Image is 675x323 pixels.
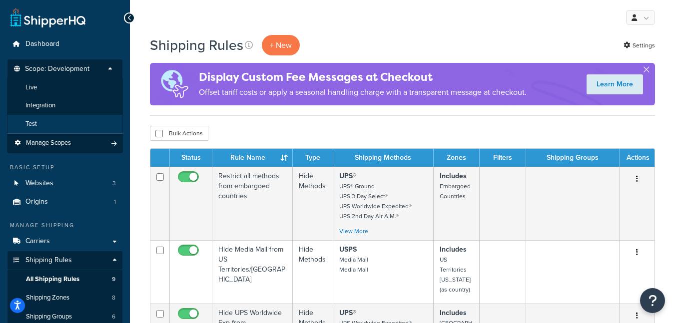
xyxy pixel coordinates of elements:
[150,126,208,141] button: Bulk Actions
[440,171,467,181] strong: Includes
[25,120,37,128] span: Test
[339,227,368,236] a: View More
[150,35,243,55] h1: Shipping Rules
[199,69,527,85] h4: Display Custom Fee Messages at Checkout
[150,63,199,105] img: duties-banner-06bc72dcb5fe05cb3f9472aba00be2ae8eb53ab6f0d8bb03d382ba314ac3c341.png
[624,38,655,52] a: Settings
[212,167,293,240] td: Restrict all methods from embargoed countries
[7,232,122,251] a: Carriers
[10,7,85,27] a: ShipperHQ Home
[7,193,122,211] li: Origins
[7,35,122,53] a: Dashboard
[440,308,467,318] strong: Includes
[12,139,117,147] a: Manage Scopes
[112,313,115,321] span: 6
[293,240,333,304] td: Hide Methods
[112,294,115,302] span: 8
[7,174,122,193] a: Websites 3
[7,96,123,115] li: Integration
[7,251,122,270] a: Shipping Rules
[339,244,357,255] strong: USPS
[26,275,79,284] span: All Shipping Rules
[114,198,116,206] span: 1
[262,35,300,55] p: + New
[25,237,50,246] span: Carriers
[339,182,412,221] small: UPS® Ground UPS 3 Day Select® UPS Worldwide Expedited® UPS 2nd Day Air A.M.®
[7,174,122,193] li: Websites
[526,149,620,167] th: Shipping Groups
[26,294,69,302] span: Shipping Zones
[339,171,356,181] strong: UPS®
[640,288,665,313] button: Open Resource Center
[25,198,48,206] span: Origins
[339,308,356,318] strong: UPS®
[293,167,333,240] td: Hide Methods
[25,83,37,92] span: Live
[7,270,122,289] a: All Shipping Rules 9
[25,65,89,73] span: Scope: Development
[7,289,122,307] a: Shipping Zones 8
[26,313,72,321] span: Shipping Groups
[587,74,643,94] a: Learn More
[112,275,115,284] span: 9
[170,149,212,167] th: Status
[339,255,368,274] small: Media Mail Media Mail
[212,149,293,167] th: Rule Name : activate to sort column ascending
[7,78,123,97] li: Live
[434,149,480,167] th: Zones
[440,182,471,201] small: Embargoed Countries
[440,244,467,255] strong: Includes
[333,149,434,167] th: Shipping Methods
[7,221,122,230] div: Manage Shipping
[480,149,526,167] th: Filters
[212,240,293,304] td: Hide Media Mail from US Territories/[GEOGRAPHIC_DATA]
[7,289,122,307] li: Shipping Zones
[7,115,123,133] li: Test
[199,85,527,99] p: Offset tariff costs or apply a seasonal handling charge with a transparent message at checkout.
[620,149,655,167] th: Actions
[7,270,122,289] li: All Shipping Rules
[25,101,55,110] span: Integration
[440,255,471,294] small: US Territories [US_STATE] (as country)
[7,163,122,172] div: Basic Setup
[112,179,116,188] span: 3
[293,149,333,167] th: Type
[25,40,59,48] span: Dashboard
[25,256,72,265] span: Shipping Rules
[7,193,122,211] a: Origins 1
[26,139,71,147] span: Manage Scopes
[25,179,53,188] span: Websites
